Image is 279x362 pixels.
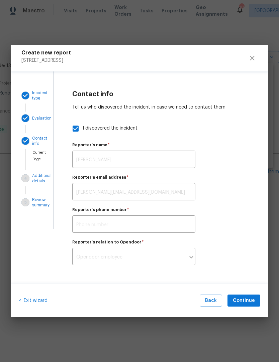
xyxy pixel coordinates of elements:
[19,112,37,125] button: Evaluation
[32,136,47,146] p: Contact info
[72,104,250,111] p: Tell us who discovered the incident in case we need to contact them
[32,116,52,121] p: Evaluation
[19,295,48,307] div: <
[21,50,71,55] h5: Create new report
[72,217,195,233] input: Phone number
[233,297,255,305] span: Continue
[32,90,48,101] p: Incident type
[205,297,217,305] span: Back
[72,185,195,200] input: Email address
[244,50,260,66] button: close
[200,295,222,307] button: Back
[72,175,250,179] label: Reporter's email address
[32,151,46,161] span: Current Page
[72,208,250,212] label: Reporter's phone number
[19,87,37,104] button: Incident type
[32,197,50,208] p: Review summary
[21,298,48,303] span: Exit wizard
[19,194,37,210] button: Review summary
[24,177,27,180] text: 4
[19,133,37,149] button: Contact info
[72,143,250,147] label: Reporter's name
[21,55,71,63] p: [STREET_ADDRESS]
[72,240,250,244] label: Reporter's relation to Opendoor
[24,201,27,204] text: 5
[83,125,137,132] span: I discovered the incident
[19,170,37,186] button: Additional details
[32,173,52,184] p: Additional details
[72,90,250,99] h4: Contact info
[227,295,260,307] button: Continue
[72,152,195,168] input: Full name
